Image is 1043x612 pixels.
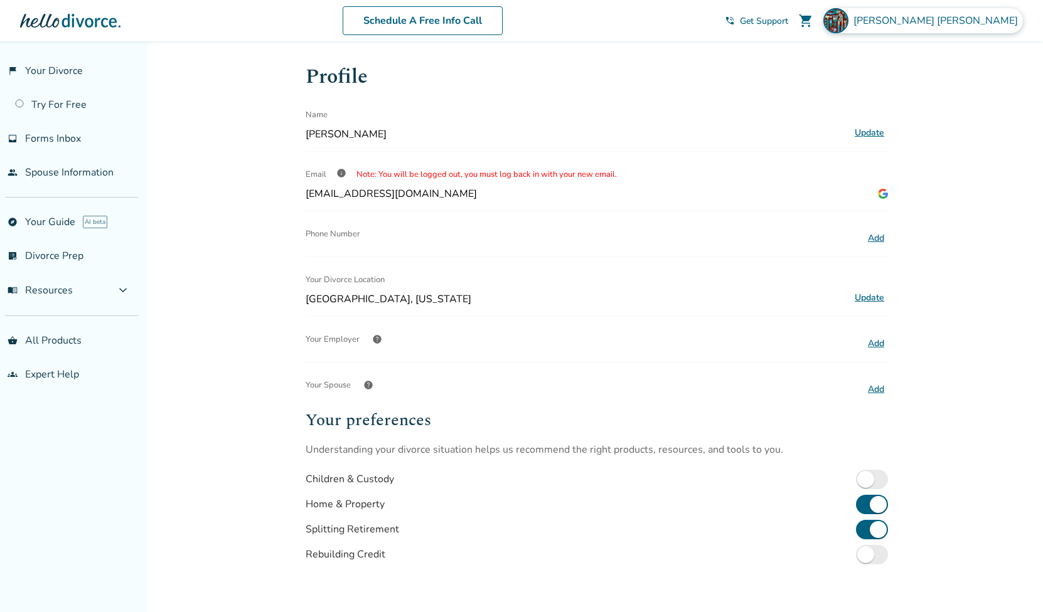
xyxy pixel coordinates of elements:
p: Understanding your divorce situation helps us recommend the right products, resources, and tools ... [306,443,888,456]
span: groups [8,369,18,379]
span: help [372,334,382,344]
span: [PERSON_NAME] [PERSON_NAME] [853,14,1023,28]
button: Update [851,125,888,141]
button: Add [864,381,888,398]
span: Your Employer [306,327,360,352]
div: Splitting Retirement [306,522,399,536]
button: Add [864,230,888,246]
button: Update [851,290,888,306]
span: info [336,168,346,178]
button: Add [864,335,888,352]
img: Google Icon [878,189,888,199]
img: house manitou [823,8,848,33]
span: Resources [8,283,73,297]
span: Your Divorce Location [306,267,385,292]
span: expand_more [115,283,131,298]
span: phone_in_talk [725,16,735,26]
span: [EMAIL_ADDRESS][DOMAIN_NAME] [306,187,477,201]
span: Your Spouse [306,372,351,398]
span: help [363,380,373,390]
span: [GEOGRAPHIC_DATA], [US_STATE] [306,292,846,306]
a: phone_in_talkGet Support [725,15,788,27]
a: Schedule A Free Info Call [343,6,503,35]
span: Get Support [740,15,788,27]
span: people [8,167,18,177]
span: flag_2 [8,66,18,76]
span: shopping_basket [8,335,18,346]
h1: Profile [306,61,888,92]
span: AI beta [83,216,107,228]
div: Email [306,162,888,187]
span: Note: You will be logged out, you must log back in with your new email. [356,169,617,180]
div: Rebuilding Credit [306,547,385,561]
iframe: Chat Widget [980,552,1043,612]
h2: Your preferences [306,408,888,433]
span: inbox [8,134,18,144]
span: Phone Number [306,221,360,246]
div: Children & Custody [306,472,394,486]
span: explore [8,217,18,227]
span: menu_book [8,285,18,295]
div: Home & Property [306,497,385,511]
span: shopping_cart [798,13,813,28]
span: Forms Inbox [25,132,81,145]
span: Name [306,102,328,127]
span: list_alt_check [8,251,18,261]
span: [PERSON_NAME] [306,127,846,141]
